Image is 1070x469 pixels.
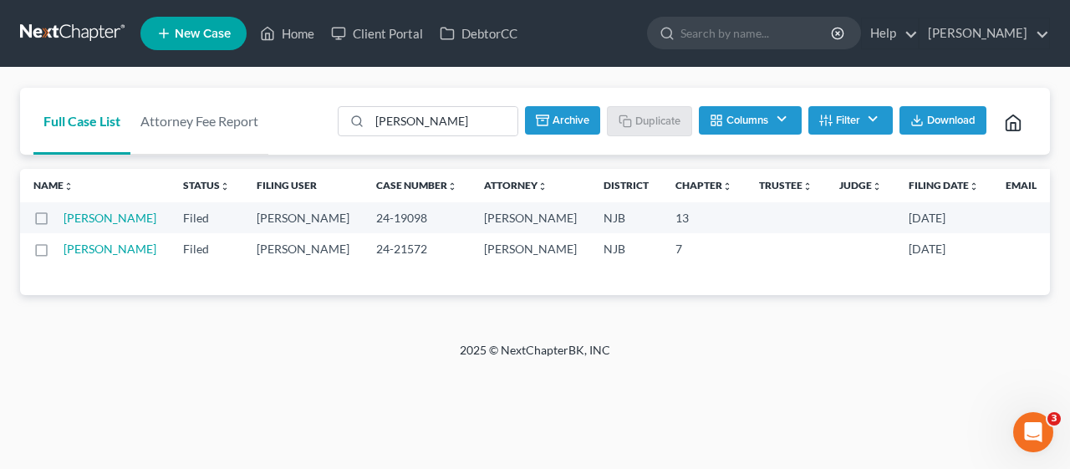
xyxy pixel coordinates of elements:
[252,18,323,48] a: Home
[607,106,692,136] button: Duplicate
[802,181,813,191] i: unfold_more
[484,179,548,191] a: Attorneyunfold_more
[839,179,882,191] a: Judgeunfold_more
[431,18,526,48] a: DebtorCC
[895,202,992,233] td: [DATE]
[220,181,230,191] i: unfold_more
[675,179,732,191] a: Chapterunfold_more
[64,181,74,191] i: unfold_more
[130,88,268,155] a: Attorney Fee Report
[662,233,746,281] td: 7
[969,181,979,191] i: unfold_more
[927,114,976,127] span: Download
[471,233,590,281] td: [PERSON_NAME]
[376,179,457,191] a: Case Numberunfold_more
[590,233,662,281] td: NJB
[590,202,662,233] td: NJB
[64,242,156,256] a: [PERSON_NAME]
[363,202,471,233] td: 24-19098
[759,179,813,191] a: Trusteeunfold_more
[808,106,893,135] button: Filter
[33,179,74,191] a: Nameunfold_more
[525,106,600,135] button: Archive
[175,28,231,40] span: New Case
[909,179,979,191] a: Filing Dateunfold_more
[183,179,230,191] a: Statusunfold_more
[992,169,1050,202] th: Email
[243,202,363,233] td: [PERSON_NAME]
[872,181,882,191] i: unfold_more
[471,202,590,233] td: [PERSON_NAME]
[369,107,517,135] input: Search by name...
[170,202,243,233] td: Filed
[1013,412,1053,452] iframe: Intercom live chat
[538,181,548,191] i: unfold_more
[590,169,662,202] th: District
[862,18,918,48] a: Help
[1047,412,1061,426] span: 3
[680,18,833,48] input: Search by name...
[170,233,243,281] td: Filed
[363,233,471,281] td: 24-21572
[722,181,732,191] i: unfold_more
[699,106,801,135] button: Columns
[323,18,431,48] a: Client Portal
[64,211,156,225] a: [PERSON_NAME]
[662,202,746,233] td: 13
[895,233,992,281] td: [DATE]
[447,181,457,191] i: unfold_more
[33,88,130,155] a: Full Case List
[59,342,1011,372] div: 2025 © NextChapterBK, INC
[243,169,363,202] th: Filing User
[243,233,363,281] td: [PERSON_NAME]
[899,106,986,135] button: Download
[920,18,1049,48] a: [PERSON_NAME]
